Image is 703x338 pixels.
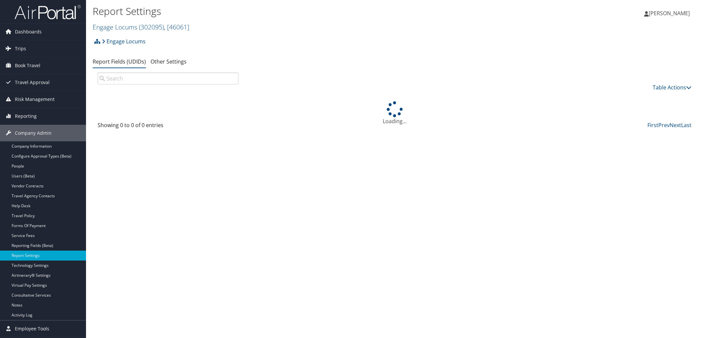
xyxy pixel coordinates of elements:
span: ( 302095 ) [139,23,164,31]
a: Prev [658,121,670,129]
span: Travel Approval [15,74,50,91]
span: Company Admin [15,125,52,141]
input: Search [98,72,239,84]
div: Loading... [93,101,696,125]
a: Last [681,121,691,129]
span: Trips [15,40,26,57]
a: Other Settings [151,58,187,65]
span: Risk Management [15,91,55,108]
img: airportal-logo.png [15,4,81,20]
a: Next [670,121,681,129]
a: [PERSON_NAME] [644,3,696,23]
span: , [ 46061 ] [164,23,189,31]
div: Showing 0 to 0 of 0 entries [98,121,239,132]
a: First [647,121,658,129]
span: Book Travel [15,57,40,74]
a: Engage Locums [93,23,189,31]
span: Employee Tools [15,320,49,337]
span: [PERSON_NAME] [649,10,690,17]
a: Report Fields (UDIDs) [93,58,146,65]
span: Reporting [15,108,37,124]
h1: Report Settings [93,4,495,18]
span: Dashboards [15,24,42,40]
a: Table Actions [653,84,691,91]
a: Engage Locums [102,35,146,48]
